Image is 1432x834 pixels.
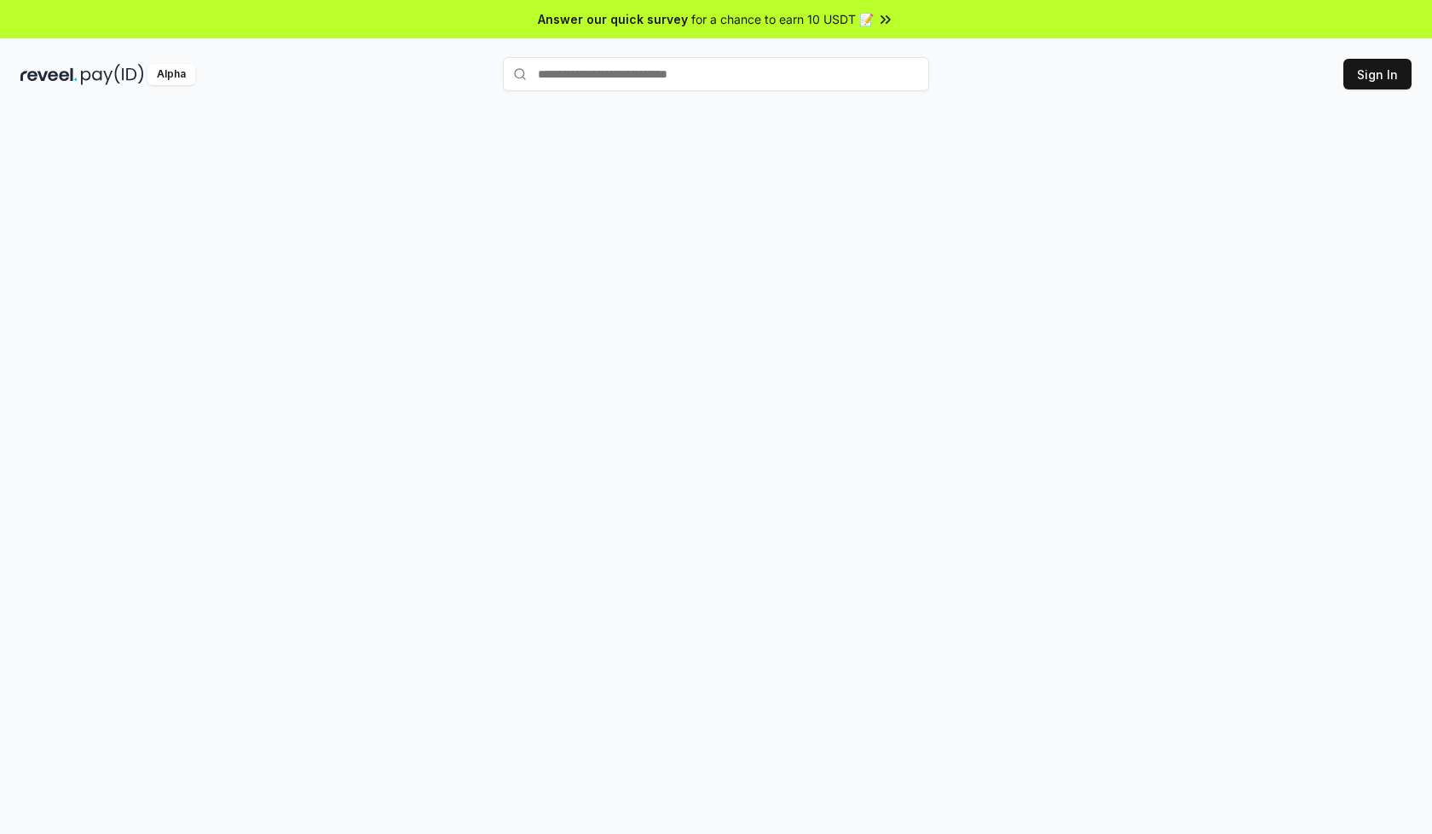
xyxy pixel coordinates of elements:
[81,64,144,85] img: pay_id
[1343,59,1412,89] button: Sign In
[691,10,874,28] span: for a chance to earn 10 USDT 📝
[20,64,78,85] img: reveel_dark
[147,64,195,85] div: Alpha
[538,10,688,28] span: Answer our quick survey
